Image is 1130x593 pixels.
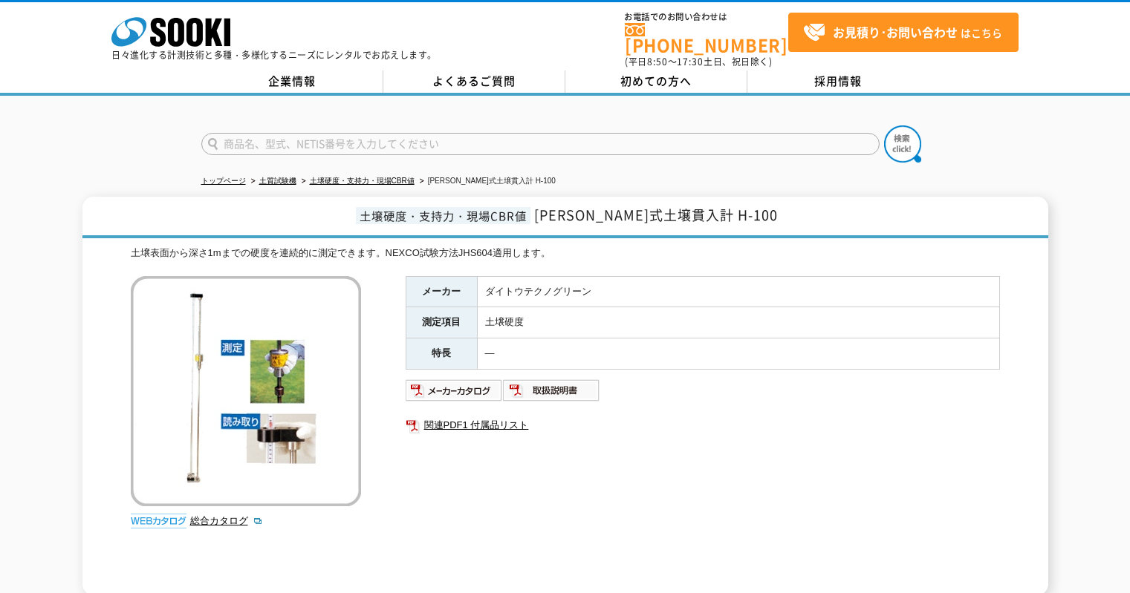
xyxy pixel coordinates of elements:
[201,71,383,93] a: 企業情報
[259,177,296,185] a: 土質試験機
[417,174,556,189] li: [PERSON_NAME]式土壌貫入計 H-100
[477,338,999,370] td: ―
[625,13,788,22] span: お電話でのお問い合わせは
[406,388,503,399] a: メーカーカタログ
[677,55,704,68] span: 17:30
[884,125,921,163] img: btn_search.png
[201,177,246,185] a: トップページ
[625,23,788,53] a: [PHONE_NUMBER]
[201,133,880,155] input: 商品名、型式、NETIS番号を入力してください
[647,55,668,68] span: 8:50
[477,276,999,307] td: ダイトウテクノグリーン
[190,515,263,526] a: 総合カタログ
[833,23,958,41] strong: お見積り･お問い合わせ
[406,338,477,370] th: 特長
[788,13,1019,52] a: お見積り･お問い合わせはこちら
[383,71,565,93] a: よくあるご質問
[406,276,477,307] th: メーカー
[310,177,415,185] a: 土壌硬度・支持力・現場CBR値
[356,207,530,224] span: 土壌硬度・支持力・現場CBR値
[406,416,1000,435] a: 関連PDF1 付属品リスト
[131,246,1000,261] div: 土壌表面から深さ1mまでの硬度を連続的に測定できます。NEXCO試験方法JHS604適用します。
[534,205,778,225] span: [PERSON_NAME]式土壌貫入計 H-100
[111,50,437,59] p: 日々進化する計測技術と多種・多様化するニーズにレンタルでお応えします。
[565,71,747,93] a: 初めての方へ
[625,55,772,68] span: (平日 ～ 土日、祝日除く)
[503,379,600,402] img: 取扱説明書
[620,73,692,89] span: 初めての方へ
[131,276,361,506] img: 長谷川式土壌貫入計 H-100
[477,307,999,338] td: 土壌硬度
[131,514,186,528] img: webカタログ
[747,71,929,93] a: 採用情報
[803,22,1002,44] span: はこちら
[503,388,600,399] a: 取扱説明書
[406,379,503,402] img: メーカーカタログ
[406,307,477,338] th: 測定項目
